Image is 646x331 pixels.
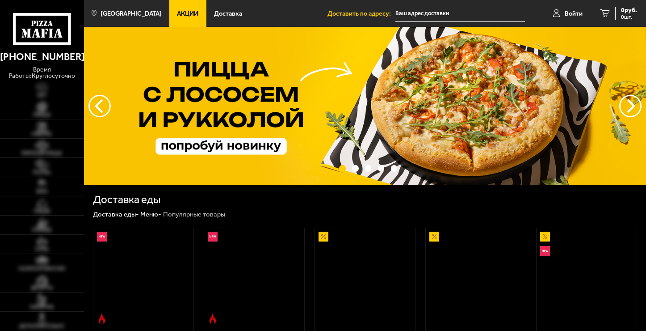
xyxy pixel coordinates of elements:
span: 0 руб. [621,7,637,13]
button: точки переключения [352,165,358,171]
a: Меню- [140,210,161,218]
button: следующий [88,95,111,117]
img: Акционный [319,232,329,242]
h1: Доставка еды [93,194,161,205]
button: точки переключения [365,165,371,171]
img: Острое блюдо [208,314,218,324]
div: Популярные товары [163,210,225,219]
img: Новинка [208,232,218,242]
img: Акционный [429,232,440,242]
span: Акции [177,10,198,17]
a: НовинкаОстрое блюдоРимская с мясным ассорти [204,228,304,327]
a: АкционныйНовинкаВсё включено [537,228,636,327]
button: точки переключения [378,165,384,171]
a: НовинкаОстрое блюдоРимская с креветками [93,228,193,327]
button: точки переключения [391,165,397,171]
span: Доставка [214,10,242,17]
a: АкционныйПепперони 25 см (толстое с сыром) [426,228,525,327]
span: [GEOGRAPHIC_DATA] [101,10,162,17]
span: Войти [565,10,583,17]
img: Острое блюдо [97,314,107,324]
img: Новинка [540,246,550,256]
span: 0 шт. [621,14,637,20]
img: Новинка [97,232,107,242]
input: Ваш адрес доставки [395,5,524,22]
button: точки переключения [339,165,345,171]
img: Акционный [540,232,550,242]
a: АкционныйАль-Шам 25 см (тонкое тесто) [315,228,415,327]
button: предыдущий [619,95,642,117]
a: Доставка еды- [93,210,139,218]
span: Доставить по адресу: [327,10,395,17]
